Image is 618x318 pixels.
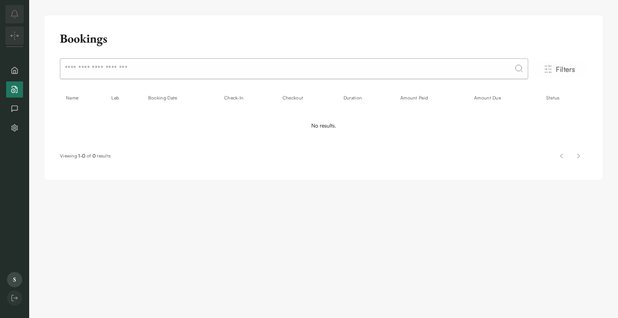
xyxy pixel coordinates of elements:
[5,5,24,23] button: notifications
[105,89,142,107] th: Lab
[556,64,575,75] span: Filters
[93,153,96,159] span: 0
[5,26,24,45] button: Expand/Collapse sidebar
[276,89,337,107] th: Checkout
[78,153,85,159] span: 1 - 0
[6,62,23,78] button: Home
[531,61,587,78] button: Filters
[468,89,540,107] th: Amount Due
[60,89,105,107] th: Name
[6,101,23,117] button: Messages
[394,89,468,107] th: Amount Paid
[60,107,587,144] td: No results.
[540,89,587,107] th: Status
[6,81,23,98] button: Bookings
[218,89,276,107] th: Check-In
[6,120,23,136] button: Settings
[337,89,394,107] th: Duration
[142,89,218,107] th: Booking Date
[60,31,107,46] h2: Bookings
[60,152,111,159] div: Viewing of results
[6,120,23,136] div: Settings sub items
